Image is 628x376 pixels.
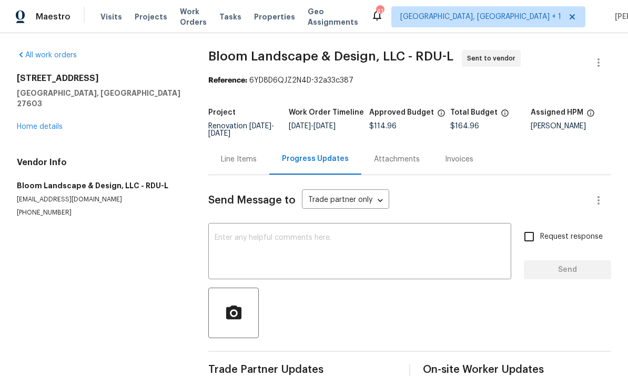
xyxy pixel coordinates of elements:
span: $164.96 [450,123,479,130]
span: Geo Assignments [308,6,358,27]
span: Send Message to [208,195,296,206]
span: Trade Partner Updates [208,364,397,375]
a: All work orders [17,52,77,59]
div: [PERSON_NAME] [531,123,611,130]
span: [DATE] [208,130,230,137]
span: [GEOGRAPHIC_DATA], [GEOGRAPHIC_DATA] + 1 [400,12,561,22]
span: Work Orders [180,6,207,27]
span: The total cost of line items that have been approved by both Opendoor and the Trade Partner. This... [437,109,445,123]
h5: Approved Budget [369,109,434,116]
h5: Total Budget [450,109,498,116]
span: The total cost of line items that have been proposed by Opendoor. This sum includes line items th... [501,109,509,123]
div: 6YD8D6QJZ2N4D-32a33c387 [208,75,611,86]
p: [EMAIL_ADDRESS][DOMAIN_NAME] [17,195,183,204]
h5: Project [208,109,236,116]
div: Trade partner only [302,192,389,209]
h5: Assigned HPM [531,109,583,116]
span: Maestro [36,12,70,22]
span: On-site Worker Updates [423,364,611,375]
span: $114.96 [369,123,397,130]
a: Home details [17,123,63,130]
div: Progress Updates [282,154,349,164]
span: - [289,123,336,130]
div: Invoices [445,154,473,165]
p: [PHONE_NUMBER] [17,208,183,217]
span: [DATE] [289,123,311,130]
span: Properties [254,12,295,22]
span: The hpm assigned to this work order. [586,109,595,123]
b: Reference: [208,77,247,84]
div: 41 [376,6,383,17]
h5: Work Order Timeline [289,109,364,116]
h5: [GEOGRAPHIC_DATA], [GEOGRAPHIC_DATA] 27603 [17,88,183,109]
h5: Bloom Landscape & Design, LLC - RDU-L [17,180,183,191]
h4: Vendor Info [17,157,183,168]
span: Visits [100,12,122,22]
span: Bloom Landscape & Design, LLC - RDU-L [208,50,453,63]
span: Sent to vendor [467,53,520,64]
h2: [STREET_ADDRESS] [17,73,183,84]
span: Renovation [208,123,274,137]
div: Line Items [221,154,257,165]
span: [DATE] [313,123,336,130]
span: [DATE] [249,123,271,130]
span: - [208,123,274,137]
div: Attachments [374,154,420,165]
span: Projects [135,12,167,22]
span: Request response [540,231,603,242]
span: Tasks [219,13,241,21]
